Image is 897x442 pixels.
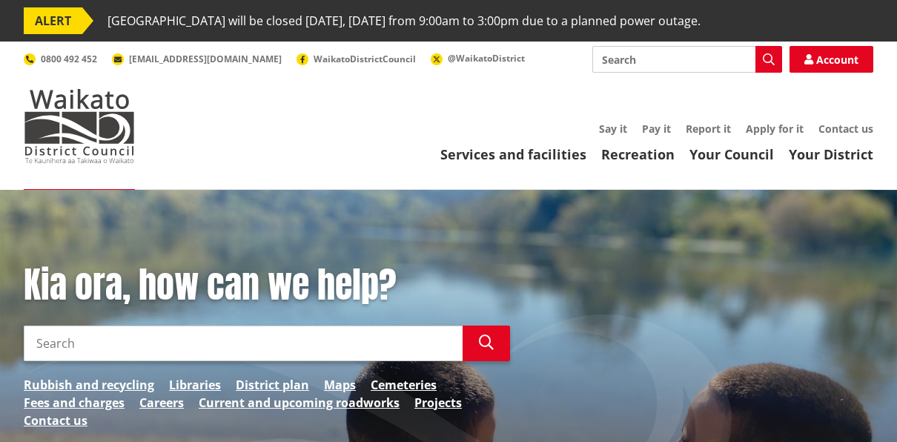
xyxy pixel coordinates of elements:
[592,46,782,73] input: Search input
[169,376,221,394] a: Libraries
[236,376,309,394] a: District plan
[790,46,873,73] a: Account
[686,122,731,136] a: Report it
[24,412,87,429] a: Contact us
[199,394,400,412] a: Current and upcoming roadworks
[297,53,416,65] a: WaikatoDistrictCouncil
[24,376,154,394] a: Rubbish and recycling
[314,53,416,65] span: WaikatoDistrictCouncil
[41,53,97,65] span: 0800 492 452
[24,394,125,412] a: Fees and charges
[414,394,462,412] a: Projects
[24,326,463,361] input: Search input
[440,145,586,163] a: Services and facilities
[24,89,135,163] img: Waikato District Council - Te Kaunihera aa Takiwaa o Waikato
[371,376,437,394] a: Cemeteries
[601,145,675,163] a: Recreation
[448,52,525,65] span: @WaikatoDistrict
[599,122,627,136] a: Say it
[689,145,774,163] a: Your Council
[789,145,873,163] a: Your District
[746,122,804,136] a: Apply for it
[24,264,510,307] h1: Kia ora, how can we help?
[24,53,97,65] a: 0800 492 452
[107,7,701,34] span: [GEOGRAPHIC_DATA] will be closed [DATE], [DATE] from 9:00am to 3:00pm due to a planned power outage.
[129,53,282,65] span: [EMAIL_ADDRESS][DOMAIN_NAME]
[818,122,873,136] a: Contact us
[139,394,184,412] a: Careers
[431,52,525,65] a: @WaikatoDistrict
[24,7,82,34] span: ALERT
[324,376,356,394] a: Maps
[642,122,671,136] a: Pay it
[112,53,282,65] a: [EMAIL_ADDRESS][DOMAIN_NAME]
